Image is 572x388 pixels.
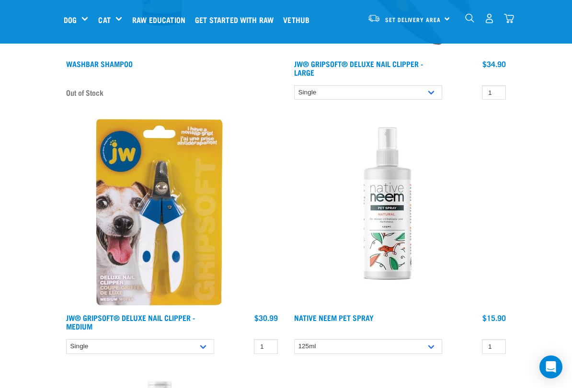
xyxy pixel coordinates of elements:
a: Vethub [281,0,317,39]
span: Set Delivery Area [385,18,441,21]
span: Out of Stock [66,85,103,100]
input: 1 [482,85,506,100]
img: JW Deluxe Nail Clipper Medium [64,117,255,308]
a: Raw Education [130,0,193,39]
div: $34.90 [482,59,506,68]
a: Cat [98,14,110,25]
img: home-icon-1@2x.png [465,13,474,23]
div: $30.99 [254,313,278,322]
img: user.png [484,13,494,23]
a: Dog [64,14,77,25]
input: 1 [482,339,506,354]
a: Get started with Raw [193,0,281,39]
a: Native Neem Pet Spray [294,315,374,320]
div: Open Intercom Messenger [539,355,562,378]
a: WashBar Shampoo [66,61,133,66]
a: JW® GripSoft® Deluxe Nail Clipper - Medium [66,315,195,328]
div: $15.90 [482,313,506,322]
a: JW® GripSoft® Deluxe Nail Clipper - Large [294,61,423,74]
img: van-moving.png [367,14,380,23]
img: Native Neem Pet Spray [292,117,483,308]
img: home-icon@2x.png [504,13,514,23]
input: 1 [254,339,278,354]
